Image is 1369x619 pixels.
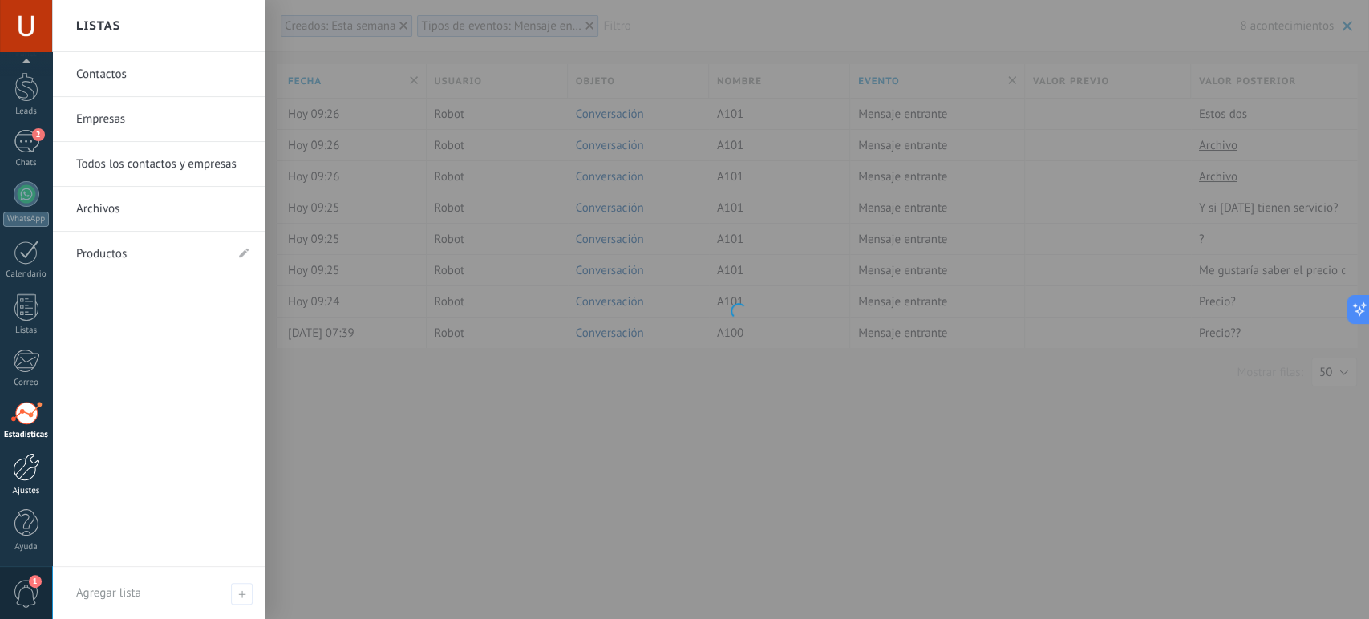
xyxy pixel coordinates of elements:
div: Calendario [3,269,50,280]
div: Chats [3,158,50,168]
a: Contactos [76,52,249,97]
div: Listas [3,326,50,336]
div: Ajustes [3,486,50,496]
a: Empresas [76,97,249,142]
div: Correo [3,378,50,388]
div: Estadísticas [3,430,50,440]
a: Todos los contactos y empresas [76,142,249,187]
div: Leads [3,107,50,117]
span: 1 [29,575,42,588]
a: Productos [76,232,225,277]
a: Archivos [76,187,249,232]
span: 2 [32,128,45,141]
h2: Listas [76,1,120,51]
span: Agregar lista [76,585,141,601]
span: Agregar lista [231,583,253,605]
div: WhatsApp [3,212,49,227]
div: Ayuda [3,542,50,552]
